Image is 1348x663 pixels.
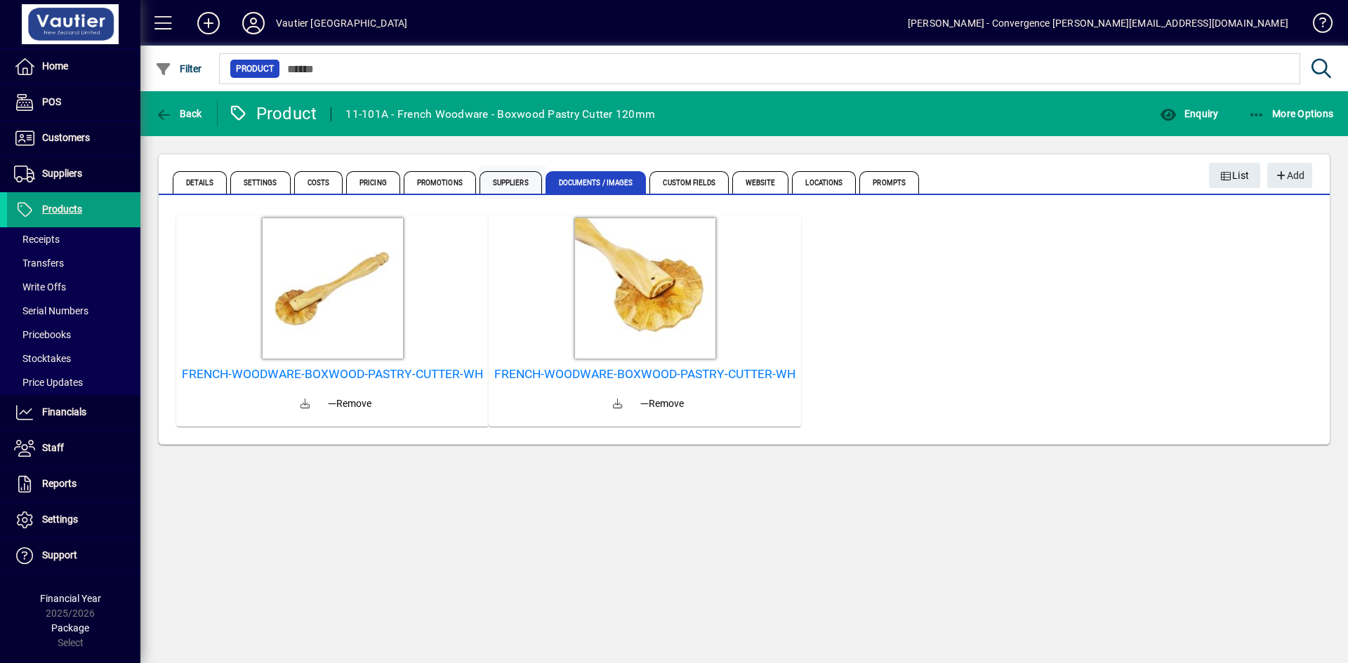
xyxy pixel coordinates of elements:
button: Back [152,101,206,126]
span: List [1220,164,1250,187]
a: Pricebooks [7,323,140,347]
div: Product [228,102,317,125]
button: Add [186,11,231,36]
span: Website [732,171,789,194]
div: Vautier [GEOGRAPHIC_DATA] [276,12,407,34]
span: Back [155,108,202,119]
a: Settings [7,502,140,537]
button: Enquiry [1156,101,1222,126]
span: Products [42,203,82,215]
span: Settings [230,171,291,194]
span: Locations [792,171,856,194]
span: Suppliers [42,168,82,179]
button: More Options [1245,101,1337,126]
span: Documents / Images [546,171,647,194]
a: Reports [7,467,140,502]
button: List [1209,163,1261,188]
span: Customers [42,132,90,143]
span: Receipts [14,234,60,245]
a: Knowledge Base [1302,3,1330,48]
span: Financial Year [40,593,101,604]
a: Financials [7,395,140,430]
span: Settings [42,514,78,525]
span: Remove [640,396,684,411]
div: [PERSON_NAME] - Convergence [PERSON_NAME][EMAIL_ADDRESS][DOMAIN_NAME] [908,12,1288,34]
span: Reports [42,478,77,489]
button: Filter [152,56,206,81]
span: More Options [1248,108,1334,119]
a: POS [7,85,140,120]
span: Stocktakes [14,353,71,364]
a: Receipts [7,227,140,251]
span: Custom Fields [649,171,728,194]
a: Support [7,538,140,573]
a: Suppliers [7,156,140,192]
span: Add [1274,164,1304,187]
button: Profile [231,11,276,36]
span: Remove [328,396,371,411]
span: Home [42,60,68,72]
span: Support [42,549,77,561]
a: Download [289,387,322,421]
a: Stocktakes [7,347,140,370]
span: Filter [155,63,202,74]
app-page-header-button: Back [140,101,218,126]
span: Prompts [859,171,919,194]
a: FRENCH-WOODWARE-BOXWOOD-PASTRY-CUTTER-WH [182,367,483,382]
span: Costs [294,171,343,194]
span: Serial Numbers [14,305,88,316]
button: Add [1267,163,1312,188]
a: Download [601,387,635,421]
span: Staff [42,442,64,453]
span: Price Updates [14,377,83,388]
span: Promotions [404,171,476,194]
span: Suppliers [480,171,542,194]
span: Pricebooks [14,329,71,340]
a: Write Offs [7,275,140,299]
a: Serial Numbers [7,299,140,323]
button: Remove [322,391,377,416]
a: Transfers [7,251,140,275]
button: Remove [635,391,689,416]
span: POS [42,96,61,107]
span: Pricing [346,171,400,194]
span: Product [236,62,274,76]
span: Details [173,171,227,194]
span: Enquiry [1160,108,1218,119]
span: Transfers [14,257,64,269]
span: Package [51,622,89,634]
a: FRENCH-WOODWARE-BOXWOOD-PASTRY-CUTTER-WH [494,367,795,382]
a: Staff [7,431,140,466]
div: 11-101A - French Woodware - Boxwood Pastry Cutter 120mm [345,103,655,126]
a: Price Updates [7,370,140,394]
a: Customers [7,121,140,156]
span: Write Offs [14,281,66,293]
a: Home [7,49,140,84]
span: Financials [42,406,86,417]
